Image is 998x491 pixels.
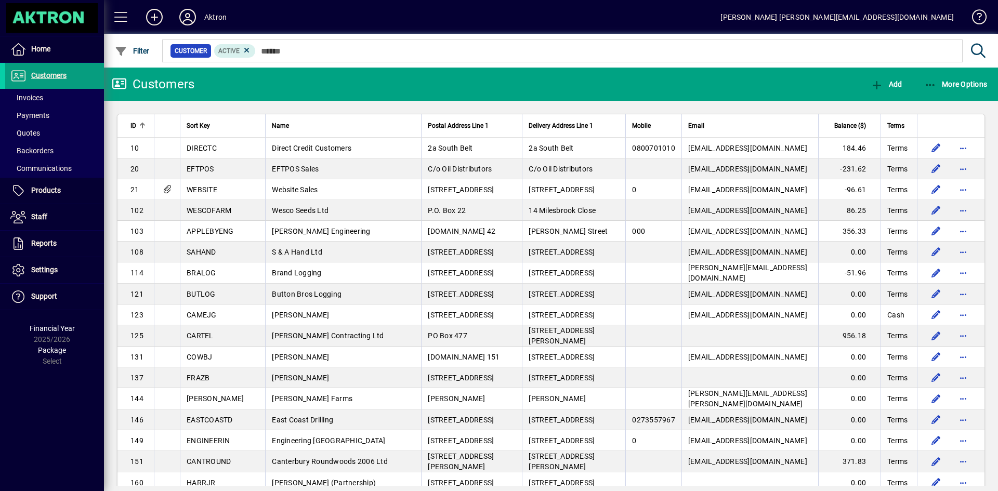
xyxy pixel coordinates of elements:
span: Email [688,120,704,131]
span: [EMAIL_ADDRESS][DOMAIN_NAME] [688,457,807,466]
span: [PERSON_NAME] Farms [272,394,352,403]
span: [STREET_ADDRESS] [529,248,595,256]
span: Reports [31,239,57,247]
span: Terms [887,352,908,362]
button: More options [955,223,971,240]
div: Customers [112,76,194,92]
div: [PERSON_NAME] [PERSON_NAME][EMAIL_ADDRESS][DOMAIN_NAME] [720,9,954,25]
span: 131 [130,353,143,361]
span: [EMAIL_ADDRESS][DOMAIN_NAME] [688,248,807,256]
span: Terms [887,477,908,488]
span: [STREET_ADDRESS][PERSON_NAME] [529,326,595,345]
td: 0.00 [818,242,881,262]
button: Edit [928,223,944,240]
button: More options [955,412,971,428]
button: More options [955,286,971,302]
span: [EMAIL_ADDRESS][DOMAIN_NAME] [688,353,807,361]
span: Customer [175,46,207,56]
span: 102 [130,206,143,215]
span: CAMEJG [187,311,217,319]
span: Direct Credit Customers [272,144,351,152]
span: SAHAND [187,248,216,256]
td: 371.83 [818,451,881,472]
a: Support [5,284,104,310]
span: [PERSON_NAME] Street [529,227,608,235]
span: 114 [130,269,143,277]
span: [STREET_ADDRESS] [529,269,595,277]
span: Delivery Address Line 1 [529,120,593,131]
span: 151 [130,457,143,466]
span: Communications [10,164,72,172]
span: CANTROUND [187,457,231,466]
td: 0.00 [818,304,881,325]
button: More options [955,244,971,260]
td: 184.46 [818,138,881,158]
span: 137 [130,374,143,382]
span: 123 [130,311,143,319]
button: Profile [171,8,204,26]
span: Terms [887,120,904,131]
span: [STREET_ADDRESS] [428,290,494,298]
button: Edit [928,286,944,302]
span: 103 [130,227,143,235]
span: [STREET_ADDRESS] [529,374,595,382]
span: [PERSON_NAME] [272,353,329,361]
span: 160 [130,479,143,487]
span: Backorders [10,147,54,155]
span: Name [272,120,289,131]
span: 2a South Belt [428,144,472,152]
span: 20 [130,165,139,173]
button: Edit [928,140,944,156]
td: 0.00 [818,347,881,367]
span: Postal Address Line 1 [428,120,489,131]
div: Email [688,120,812,131]
span: 108 [130,248,143,256]
span: C/o Oil Distributors [428,165,492,173]
span: CARTEL [187,331,214,340]
span: Cash [887,310,904,320]
a: Quotes [5,124,104,142]
td: 86.25 [818,200,881,221]
span: [EMAIL_ADDRESS][DOMAIN_NAME] [688,416,807,424]
span: 0 [632,436,636,445]
span: HARRJR [187,479,216,487]
span: Staff [31,213,47,221]
span: Terms [887,184,908,195]
span: Home [31,45,50,53]
span: [STREET_ADDRESS] [428,248,494,256]
span: [PERSON_NAME][EMAIL_ADDRESS][PERSON_NAME][DOMAIN_NAME] [688,389,807,408]
span: [PERSON_NAME] [272,311,329,319]
span: Terms [887,164,908,174]
span: [EMAIL_ADDRESS][DOMAIN_NAME] [688,144,807,152]
mat-chip: Activation Status: Active [214,44,256,58]
td: 956.18 [818,325,881,347]
span: [STREET_ADDRESS] [529,353,595,361]
span: Button Bros Logging [272,290,342,298]
span: DIRECTC [187,144,217,152]
button: Edit [928,432,944,449]
span: Mobile [632,120,651,131]
span: [STREET_ADDRESS] [529,479,595,487]
td: 356.33 [818,221,881,242]
button: More options [955,181,971,198]
span: Terms [887,435,908,446]
span: [PERSON_NAME] [272,374,329,382]
td: -51.96 [818,262,881,284]
td: 0.00 [818,388,881,409]
span: [STREET_ADDRESS][PERSON_NAME] [529,452,595,471]
span: Wesco Seeds Ltd [272,206,329,215]
span: ID [130,120,136,131]
button: More options [955,390,971,407]
span: WEBSITE [187,185,217,194]
span: Terms [887,456,908,467]
span: Terms [887,247,908,257]
span: Website Sales [272,185,318,194]
span: Add [871,80,902,88]
td: 0.00 [818,430,881,451]
button: More options [955,140,971,156]
span: APPLEBYENG [187,227,234,235]
span: Terms [887,143,908,153]
a: Payments [5,107,104,124]
span: [PERSON_NAME] (Partnership) [272,479,376,487]
button: Edit [928,264,944,281]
